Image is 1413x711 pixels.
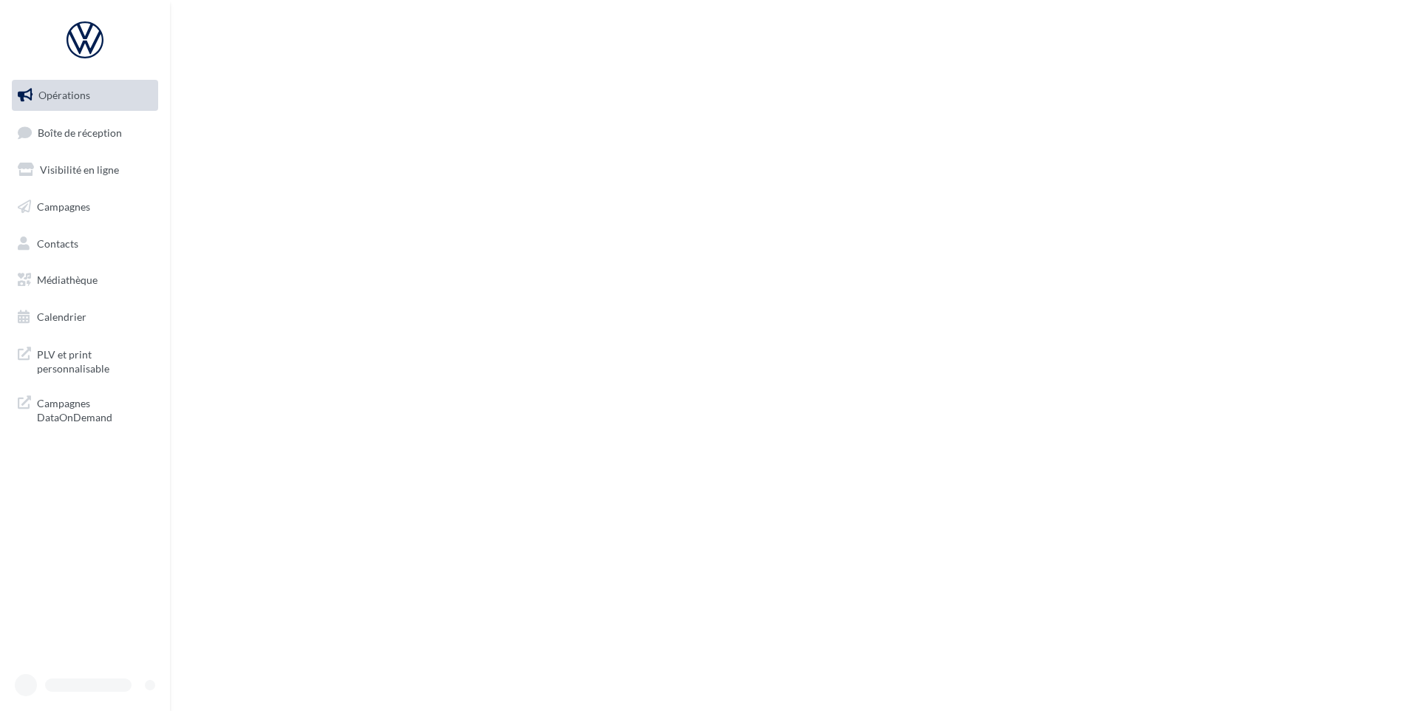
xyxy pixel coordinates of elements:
span: Visibilité en ligne [40,163,119,176]
span: PLV et print personnalisable [37,344,152,376]
a: Calendrier [9,302,161,333]
span: Opérations [38,89,90,101]
a: Contacts [9,228,161,259]
a: Médiathèque [9,265,161,296]
a: PLV et print personnalisable [9,339,161,382]
a: Opérations [9,80,161,111]
span: Campagnes DataOnDemand [37,393,152,425]
span: Boîte de réception [38,126,122,138]
a: Campagnes DataOnDemand [9,387,161,431]
span: Médiathèque [37,273,98,286]
a: Campagnes [9,191,161,222]
a: Visibilité en ligne [9,154,161,186]
a: Boîte de réception [9,117,161,149]
span: Contacts [37,237,78,249]
span: Campagnes [37,200,90,213]
span: Calendrier [37,310,86,323]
